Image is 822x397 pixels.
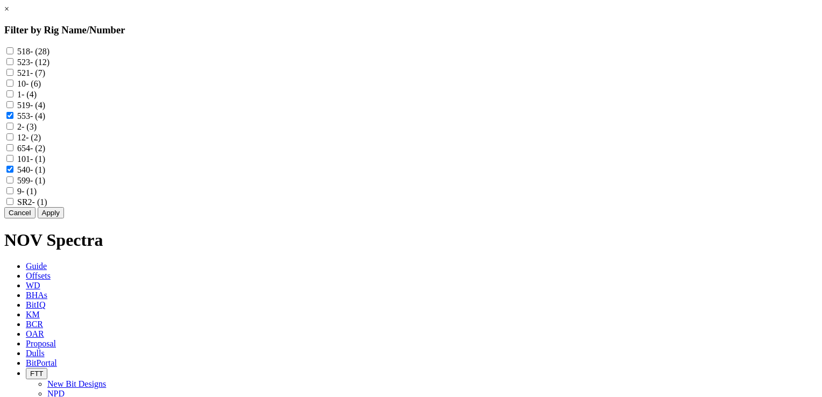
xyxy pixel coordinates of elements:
span: Dulls [26,349,45,358]
span: BitIQ [26,300,45,309]
label: 9 [17,187,37,196]
span: - (4) [22,90,37,99]
span: FTT [30,370,43,378]
span: - (28) [30,47,49,56]
span: - (7) [30,68,45,77]
span: Proposal [26,339,56,348]
label: SR2 [17,197,47,207]
h3: Filter by Rig Name/Number [4,24,818,36]
span: - (3) [22,122,37,131]
span: - (1) [30,176,45,185]
span: - (2) [30,144,45,153]
button: Cancel [4,207,36,218]
label: 599 [17,176,45,185]
a: × [4,4,9,13]
label: 101 [17,154,45,164]
span: BitPortal [26,358,57,367]
span: - (4) [30,111,45,120]
span: - (1) [22,187,37,196]
span: BHAs [26,290,47,300]
span: - (1) [30,165,45,174]
span: - (4) [30,101,45,110]
span: - (6) [26,79,41,88]
label: 540 [17,165,45,174]
label: 1 [17,90,37,99]
button: Apply [38,207,64,218]
h1: NOV Spectra [4,230,818,250]
label: 10 [17,79,41,88]
span: - (12) [30,58,49,67]
label: 521 [17,68,45,77]
span: - (2) [26,133,41,142]
label: 518 [17,47,49,56]
span: Guide [26,261,47,271]
label: 519 [17,101,45,110]
label: 654 [17,144,45,153]
span: - (1) [30,154,45,164]
span: WD [26,281,40,290]
label: 523 [17,58,49,67]
span: BCR [26,320,43,329]
label: 553 [17,111,45,120]
label: 12 [17,133,41,142]
a: New Bit Designs [47,379,106,388]
span: Offsets [26,271,51,280]
span: KM [26,310,40,319]
label: 2 [17,122,37,131]
span: OAR [26,329,44,338]
span: - (1) [32,197,47,207]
